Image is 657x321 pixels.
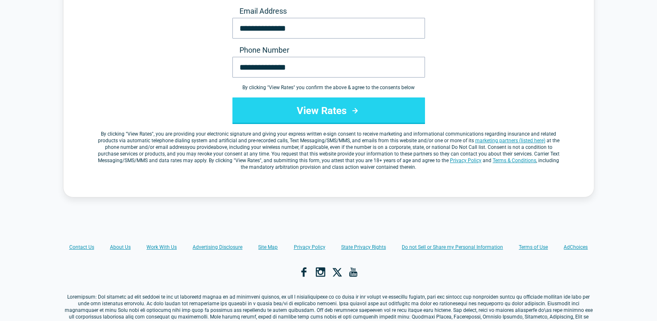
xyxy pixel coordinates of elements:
span: View Rates [127,131,152,137]
a: X [332,267,342,277]
a: marketing partners (listed here) [475,138,545,143]
label: By clicking " ", you are providing your electronic signature and giving your express written e-si... [97,131,561,170]
a: Site Map [258,244,278,250]
button: View Rates [232,97,425,124]
a: Terms of Use [519,244,548,250]
a: Instagram [315,267,325,277]
a: Work With Us [147,244,177,250]
a: Terms & Conditions [493,158,536,163]
a: State Privacy Rights [341,244,386,250]
a: Privacy Policy [450,158,481,163]
a: AdChoices [564,244,588,250]
label: Phone Number [232,45,425,55]
label: Email Address [232,6,425,16]
a: Facebook [299,267,309,277]
a: Advertising Disclosure [193,244,242,250]
a: Privacy Policy [294,244,325,250]
a: Do not Sell or Share my Personal Information [402,244,503,250]
div: By clicking " View Rates " you confirm the above & agree to the consents below [232,84,425,91]
a: YouTube [349,267,359,277]
a: About Us [110,244,131,250]
a: Contact Us [69,244,94,250]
